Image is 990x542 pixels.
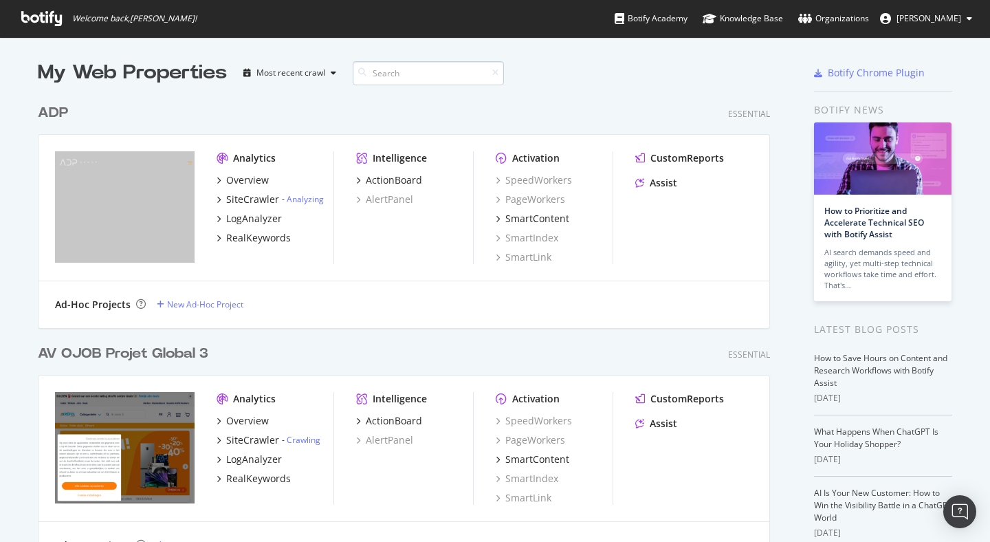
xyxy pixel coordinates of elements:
input: Search [353,61,504,85]
a: SpeedWorkers [496,414,572,428]
div: Assist [650,417,677,431]
a: ADP [38,103,74,123]
div: ActionBoard [366,414,422,428]
div: RealKeywords [226,231,291,245]
a: Analyzing [287,193,324,205]
span: Welcome back, [PERSON_NAME] ! [72,13,197,24]
div: - [282,434,320,446]
div: New Ad-Hoc Project [167,299,243,310]
a: SmartIndex [496,472,558,486]
a: ActionBoard [356,414,422,428]
div: Most recent crawl [256,69,325,77]
a: Overview [217,414,269,428]
a: LogAnalyzer [217,453,282,466]
div: [DATE] [814,392,952,404]
div: Open Intercom Messenger [943,495,976,528]
div: LogAnalyzer [226,212,282,226]
a: SmartContent [496,212,569,226]
a: SiteCrawler- Analyzing [217,193,324,206]
div: Knowledge Base [703,12,783,25]
a: Botify Chrome Plugin [814,66,925,80]
a: PageWorkers [496,193,565,206]
a: Assist [635,176,677,190]
div: CustomReports [650,151,724,165]
a: Overview [217,173,269,187]
button: Most recent crawl [238,62,342,84]
div: LogAnalyzer [226,453,282,466]
span: Olivier Job [896,12,961,24]
div: Botify news [814,102,952,118]
img: adp-group.fr [55,151,195,263]
div: SmartContent [505,212,569,226]
a: SmartLink [496,491,551,505]
a: RealKeywords [217,231,291,245]
div: My Web Properties [38,59,227,87]
div: Activation [512,392,560,406]
div: CustomReports [650,392,724,406]
div: Intelligence [373,392,427,406]
a: Assist [635,417,677,431]
div: [DATE] [814,453,952,466]
a: AI Is Your New Customer: How to Win the Visibility Battle in a ChatGPT World [814,487,952,523]
a: How to Prioritize and Accelerate Technical SEO with Botify Assist [824,205,924,240]
a: AlertPanel [356,433,413,447]
div: Latest Blog Posts [814,322,952,337]
a: SmartLink [496,250,551,264]
div: Analytics [233,392,276,406]
a: CustomReports [635,392,724,406]
div: Essential [728,108,770,120]
a: SpeedWorkers [496,173,572,187]
div: Assist [650,176,677,190]
a: AlertPanel [356,193,413,206]
div: AI search demands speed and agility, yet multi-step technical workflows take time and effort. Tha... [824,247,941,291]
a: SiteCrawler- Crawling [217,433,320,447]
a: CustomReports [635,151,724,165]
a: PageWorkers [496,433,565,447]
div: [DATE] [814,527,952,539]
img: How to Prioritize and Accelerate Technical SEO with Botify Assist [814,122,951,195]
div: Botify Academy [615,12,687,25]
div: RealKeywords [226,472,291,486]
a: ActionBoard [356,173,422,187]
a: AV OJOB Projet Global 3 [38,344,214,364]
div: Ad-Hoc Projects [55,298,131,312]
a: New Ad-Hoc Project [157,299,243,310]
div: Activation [512,151,560,165]
div: ADP [38,103,68,123]
div: SmartContent [505,453,569,466]
div: SiteCrawler [226,433,279,447]
div: SiteCrawler [226,193,279,206]
div: Overview [226,173,269,187]
a: SmartIndex [496,231,558,245]
div: Botify Chrome Plugin [828,66,925,80]
div: Overview [226,414,269,428]
a: Crawling [287,434,320,446]
div: Essential [728,349,770,360]
a: SmartContent [496,453,569,466]
a: RealKeywords [217,472,291,486]
a: LogAnalyzer [217,212,282,226]
div: AV OJOB Projet Global 3 [38,344,208,364]
a: How to Save Hours on Content and Research Workflows with Botify Assist [814,352,947,389]
div: - [282,193,324,205]
div: ActionBoard [366,173,422,187]
div: Intelligence [373,151,427,165]
img: terre-sauvage.com [55,392,195,503]
div: Analytics [233,151,276,165]
a: What Happens When ChatGPT Is Your Holiday Shopper? [814,426,938,450]
div: Organizations [798,12,869,25]
button: [PERSON_NAME] [869,8,983,30]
